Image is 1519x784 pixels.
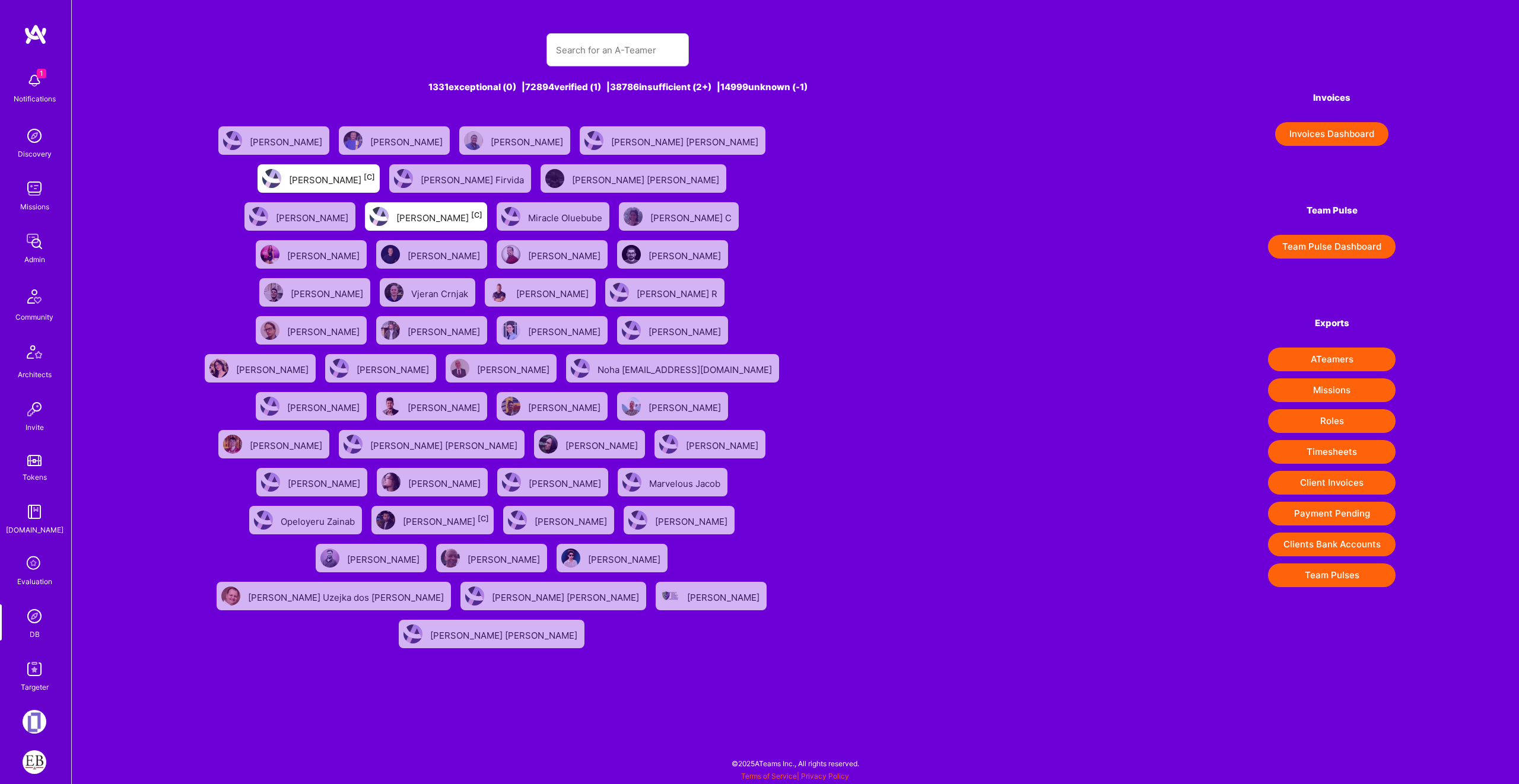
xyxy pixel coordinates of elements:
[357,361,431,376] div: [PERSON_NAME]
[650,209,734,224] div: [PERSON_NAME] C
[471,211,482,219] sup: [C]
[535,512,609,528] div: [PERSON_NAME]
[649,247,723,262] div: [PERSON_NAME]
[244,501,367,539] a: User AvatarOpeloyeru Zainab
[214,425,334,463] a: User Avatar[PERSON_NAME]
[528,209,605,224] div: Miracle Oluebube
[492,311,612,349] a: User Avatar[PERSON_NAME]
[492,463,613,501] a: User Avatar[PERSON_NAME]
[18,148,52,160] div: Discovery
[1268,471,1396,495] button: Client Invoices
[23,397,46,421] img: Invite
[450,359,469,378] img: User Avatar
[396,209,482,224] div: [PERSON_NAME]
[320,349,441,387] a: User Avatar[PERSON_NAME]
[498,501,619,539] a: User Avatar[PERSON_NAME]
[261,473,280,492] img: User Avatar
[501,397,520,416] img: User Avatar
[441,549,460,568] img: User Avatar
[408,474,483,490] div: [PERSON_NAME]
[381,397,400,416] img: User Avatar
[251,387,371,425] a: User Avatar[PERSON_NAME]
[23,553,46,575] i: icon SelectionTeam
[376,511,395,530] img: User Avatar
[622,397,641,416] img: User Avatar
[408,323,482,338] div: [PERSON_NAME]
[490,283,509,302] img: User Avatar
[288,474,363,490] div: [PERSON_NAME]
[23,124,46,148] img: discovery
[492,588,641,604] div: [PERSON_NAME] [PERSON_NAME]
[612,235,733,273] a: User Avatar[PERSON_NAME]
[598,361,774,376] div: Noha [EMAIL_ADDRESS][DOMAIN_NAME]
[575,122,770,160] a: User Avatar[PERSON_NAME] [PERSON_NAME]
[529,425,650,463] a: User Avatar[PERSON_NAME]
[370,133,445,148] div: [PERSON_NAME]
[223,131,242,150] img: User Avatar
[260,321,279,340] img: User Avatar
[344,435,363,454] img: User Avatar
[334,425,529,463] a: User Avatar[PERSON_NAME] [PERSON_NAME]
[1268,348,1396,371] button: ATeamers
[659,435,678,454] img: User Avatar
[491,133,565,148] div: [PERSON_NAME]
[17,575,52,588] div: Evaluation
[456,577,651,615] a: User Avatar[PERSON_NAME] [PERSON_NAME]
[612,387,733,425] a: User Avatar[PERSON_NAME]
[360,197,492,235] a: User Avatar[PERSON_NAME][C]
[344,131,363,150] img: User Avatar
[468,550,542,566] div: [PERSON_NAME]
[255,273,375,311] a: User Avatar[PERSON_NAME]
[260,245,279,264] img: User Avatar
[30,628,40,640] div: DB
[561,549,580,568] img: User Avatar
[501,207,520,226] img: User Avatar
[465,587,484,605] img: User Avatar
[281,512,357,528] div: Opeloyeru Zainab
[37,69,46,78] span: 1
[624,207,643,226] img: User Avatar
[250,133,325,148] div: [PERSON_NAME]
[408,247,482,262] div: [PERSON_NAME]
[741,772,797,780] a: Terms of Service
[528,399,603,414] div: [PERSON_NAME]
[364,173,375,181] sup: [C]
[1268,563,1396,587] button: Team Pulses
[600,273,729,311] a: User Avatar[PERSON_NAME] R
[367,501,498,539] a: User Avatar[PERSON_NAME][C]
[384,160,536,197] a: User Avatar[PERSON_NAME] Firvida
[628,511,647,530] img: User Avatar
[23,657,46,681] img: Skill Targeter
[1268,122,1396,146] a: Invoices Dashboard
[552,539,672,577] a: User Avatar[PERSON_NAME]
[260,397,279,416] img: User Avatar
[371,387,492,425] a: User Avatar[PERSON_NAME]
[1268,378,1396,402] button: Missions
[492,387,612,425] a: User Avatar[PERSON_NAME]
[539,435,558,454] img: User Avatar
[249,207,268,226] img: User Avatar
[212,577,456,615] a: User Avatar[PERSON_NAME] Uzejka dos [PERSON_NAME]
[516,285,591,300] div: [PERSON_NAME]
[289,171,375,186] div: [PERSON_NAME]
[545,169,564,188] img: User Avatar
[23,710,46,734] img: Terrascope: Build a smart-carbon-measurement platform (SaaS)
[200,349,320,387] a: User Avatar[PERSON_NAME]
[347,550,422,566] div: [PERSON_NAME]
[431,539,552,577] a: User Avatar[PERSON_NAME]
[195,81,1041,93] div: 1331 exceptional (0) | 72894 verified (1) | 38786 insufficient (2+) | 14999 unknown (-1)
[394,169,413,188] img: User Avatar
[1268,235,1396,259] button: Team Pulse Dashboard
[251,311,371,349] a: User Avatar[PERSON_NAME]
[651,577,771,615] a: User Avatar[PERSON_NAME]
[1268,502,1396,525] button: Payment Pending
[311,539,431,577] a: User Avatar[PERSON_NAME]
[612,311,733,349] a: User Avatar[PERSON_NAME]
[251,235,371,273] a: User Avatar[PERSON_NAME]
[6,524,63,536] div: [DOMAIN_NAME]
[571,359,590,378] img: User Avatar
[371,235,492,273] a: User Avatar[PERSON_NAME]
[502,473,521,492] img: User Avatar
[20,750,49,774] a: EmployBridge: Build out new age Integration Hub for legacy company
[334,122,455,160] a: User Avatar[PERSON_NAME]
